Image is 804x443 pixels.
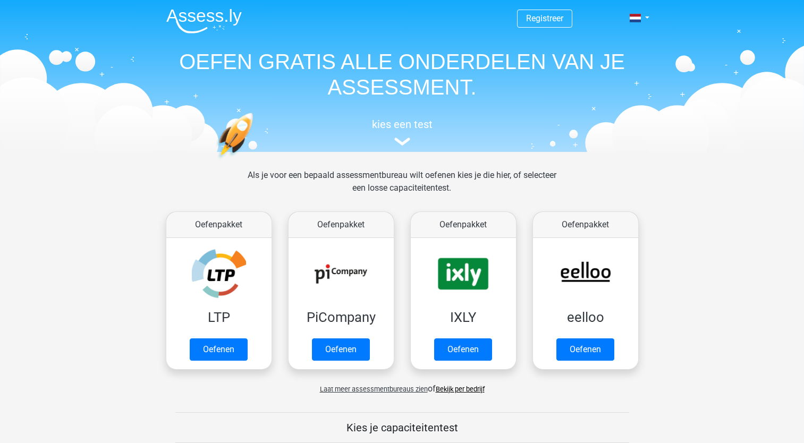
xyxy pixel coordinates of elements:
[556,338,614,361] a: Oefenen
[166,8,242,33] img: Assessly
[158,118,647,146] a: kies een test
[158,118,647,131] h5: kies een test
[312,338,370,361] a: Oefenen
[320,385,428,393] span: Laat meer assessmentbureaus zien
[436,385,485,393] a: Bekijk per bedrijf
[434,338,492,361] a: Oefenen
[394,138,410,146] img: assessment
[158,49,647,100] h1: OEFEN GRATIS ALLE ONDERDELEN VAN JE ASSESSMENT.
[239,169,565,207] div: Als je voor een bepaald assessmentbureau wilt oefenen kies je die hier, of selecteer een losse ca...
[216,113,294,209] img: oefenen
[158,374,647,395] div: of
[190,338,248,361] a: Oefenen
[526,13,563,23] a: Registreer
[175,421,629,434] h5: Kies je capaciteitentest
